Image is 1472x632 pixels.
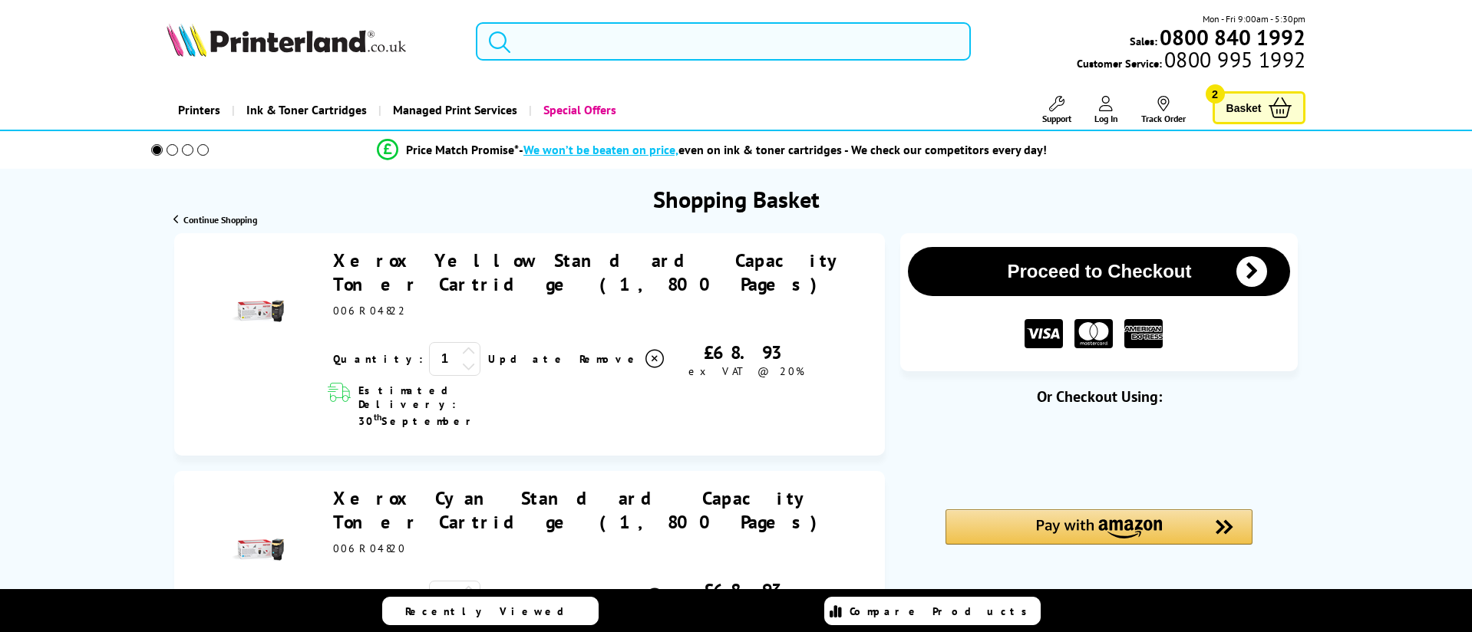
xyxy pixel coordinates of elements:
[167,23,457,60] a: Printerland Logo
[333,352,423,366] span: Quantity:
[579,347,666,370] a: Delete item from your basket
[666,578,827,602] div: £68.93
[488,352,567,366] a: Update
[1160,23,1305,51] b: 0800 840 1992
[230,523,284,577] img: Xerox Cyan Standard Capacity Toner Cartridge (1,800 Pages)
[1025,319,1063,349] img: VISA
[824,597,1041,625] a: Compare Products
[666,341,827,364] div: £68.93
[1206,84,1225,104] span: 2
[1124,319,1163,349] img: American Express
[1094,113,1118,124] span: Log In
[900,387,1298,407] div: Or Checkout Using:
[653,184,820,214] h1: Shopping Basket
[908,247,1290,296] button: Proceed to Checkout
[378,91,529,130] a: Managed Print Services
[333,304,407,318] span: 006R04822
[230,285,284,338] img: Xerox Yellow Standard Capacity Toner Cartridge (1,800 Pages)
[333,249,847,296] a: Xerox Yellow Standard Capacity Toner Cartridge (1,800 Pages)
[946,509,1253,563] div: Amazon Pay - Use your Amazon account
[1162,52,1305,67] span: 0800 995 1992
[1077,52,1305,71] span: Customer Service:
[183,214,257,225] span: Continue Shopping
[900,588,1298,603] div: Frequently Asked Questions
[519,142,1047,157] div: - even on ink & toner cartridges - We check our competitors every day!
[1130,34,1157,48] span: Sales:
[1094,96,1118,124] a: Log In
[1074,319,1113,349] img: MASTER CARD
[523,142,678,157] span: We won’t be beaten on price,
[167,23,406,57] img: Printerland Logo
[579,586,666,609] a: Delete item from your basket
[232,91,378,130] a: Ink & Toner Cartridges
[1042,113,1071,124] span: Support
[946,431,1253,466] iframe: PayPal
[850,604,1035,618] span: Compare Products
[406,142,519,157] span: Price Match Promise*
[246,91,367,130] span: Ink & Toner Cartridges
[1141,96,1186,124] a: Track Order
[529,91,628,130] a: Special Offers
[382,597,599,625] a: Recently Viewed
[1213,91,1306,124] a: Basket 2
[1226,97,1262,118] span: Basket
[167,91,232,130] a: Printers
[358,383,548,428] span: Estimated Delivery: 30 September
[1203,12,1305,26] span: Mon - Fri 9:00am - 5:30pm
[333,541,406,555] span: 006R04820
[333,486,827,534] a: Xerox Cyan Standard Capacity Toner Cartridge (1,800 Pages)
[688,364,804,378] span: ex VAT @ 20%
[1157,30,1305,44] a: 0800 840 1992
[374,411,381,423] sup: th
[405,604,579,618] span: Recently Viewed
[173,214,257,225] a: Continue Shopping
[130,137,1294,163] li: modal_Promise
[579,352,640,366] span: Remove
[1042,96,1071,124] a: Support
